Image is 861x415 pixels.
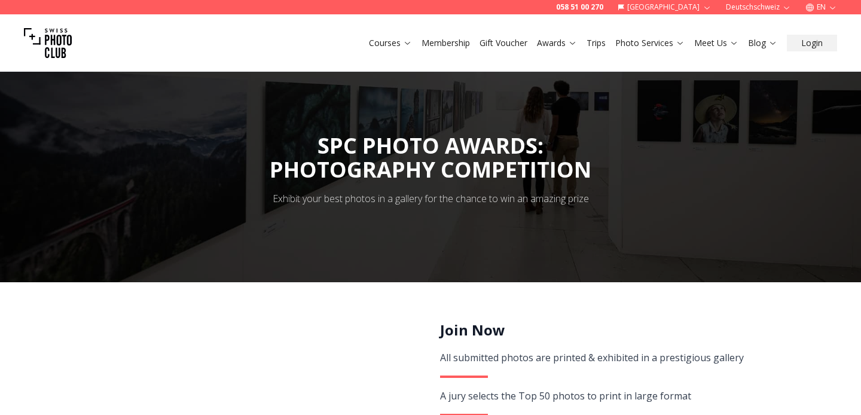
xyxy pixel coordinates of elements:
[689,35,743,51] button: Meet Us
[743,35,782,51] button: Blog
[270,158,591,182] div: PHOTOGRAPHY COMPETITION
[582,35,610,51] button: Trips
[364,35,417,51] button: Courses
[537,37,577,49] a: Awards
[556,2,603,12] a: 058 51 00 270
[610,35,689,51] button: Photo Services
[24,19,72,67] img: Swiss photo club
[422,37,470,49] a: Membership
[694,37,738,49] a: Meet Us
[532,35,582,51] button: Awards
[748,37,777,49] a: Blog
[417,35,475,51] button: Membership
[270,131,591,182] span: SPC PHOTO AWARDS:
[587,37,606,49] a: Trips
[369,37,412,49] a: Courses
[440,321,790,340] h2: Join Now
[273,191,589,206] div: Exhibit your best photos in a gallery for the chance to win an amazing prize
[440,349,790,366] div: All submitted photos are printed & exhibited in a prestigious gallery
[475,35,532,51] button: Gift Voucher
[787,35,837,51] button: Login
[440,387,790,404] div: A jury selects the Top 50 photos to print in large format
[615,37,685,49] a: Photo Services
[480,37,527,49] a: Gift Voucher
